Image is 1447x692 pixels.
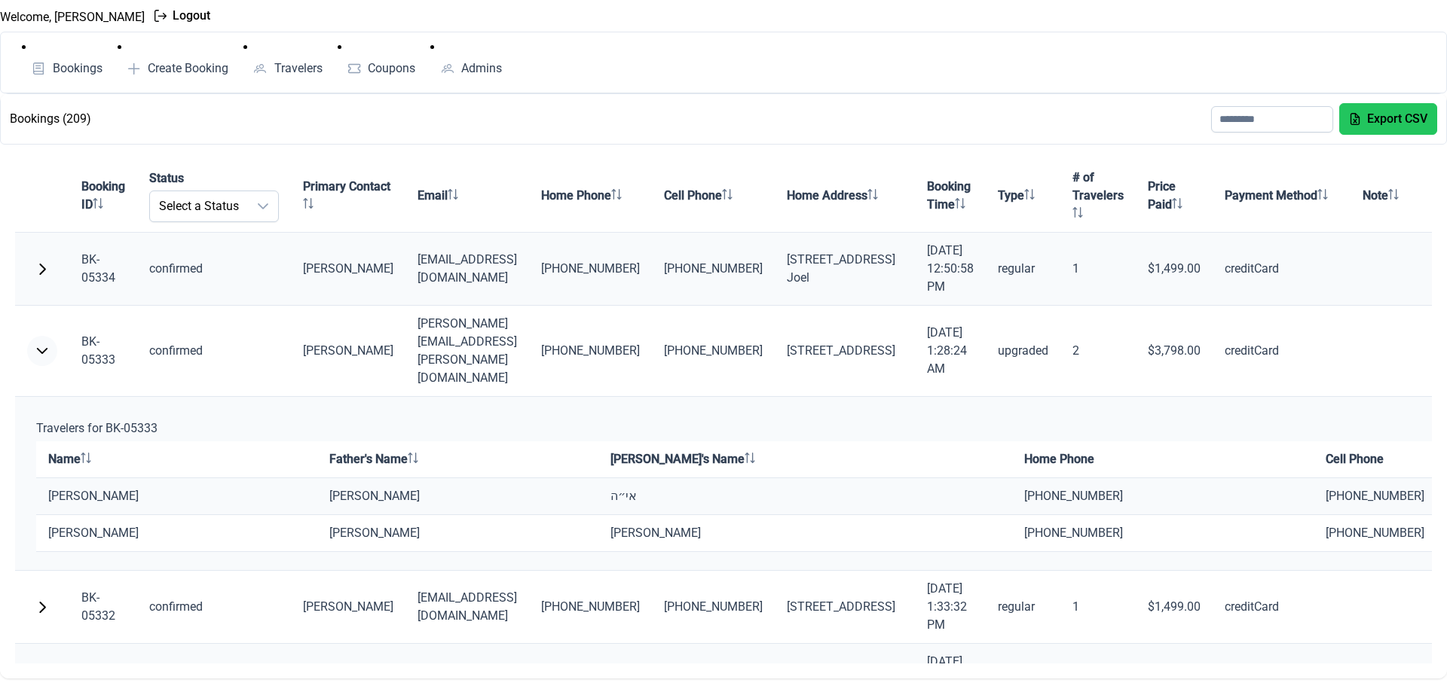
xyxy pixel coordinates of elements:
[986,306,1060,397] td: upgraded
[368,62,415,75] span: Coupons
[149,343,203,358] span: confirmed
[775,233,915,306] td: [STREET_ADDRESS] Joel
[529,233,652,306] td: [PHONE_NUMBER]
[173,7,210,25] span: Logout
[291,160,405,233] th: Primary Contact
[149,599,203,614] span: confirmed
[243,56,332,81] a: Travelers
[53,62,102,75] span: Bookings
[1136,306,1213,397] td: $3,798.00
[652,571,775,644] td: [PHONE_NUMBER]
[1367,110,1427,128] span: Export CSV
[248,191,278,221] div: dropdown trigger
[36,515,317,552] td: [PERSON_NAME]
[10,110,91,128] h2: Bookings (209)
[1012,515,1314,552] td: [PHONE_NUMBER]
[461,62,502,75] span: Admins
[22,38,112,81] li: Bookings
[1213,233,1351,306] td: creditCard
[36,419,158,437] h5: Travelers for BK-05333
[775,306,915,397] td: [STREET_ADDRESS]
[405,233,529,306] td: [EMAIL_ADDRESS][DOMAIN_NAME]
[1060,306,1136,397] td: 2
[405,571,529,644] td: [EMAIL_ADDRESS][DOMAIN_NAME]
[915,571,986,644] td: [DATE] 1:33:32 PM
[775,571,915,644] td: [STREET_ADDRESS]
[1060,160,1136,233] th: # of Travelers
[652,306,775,397] td: [PHONE_NUMBER]
[150,191,248,221] span: Select a Status
[22,56,112,81] a: Bookings
[1339,103,1437,135] button: Export CSV
[986,233,1060,306] td: regular
[775,160,915,233] th: Home Address
[317,441,598,478] th: Father's Name
[986,571,1060,644] td: regular
[529,160,652,233] th: Home Phone
[317,515,598,552] td: [PERSON_NAME]
[243,38,332,81] li: Travelers
[1136,233,1213,306] td: $1,499.00
[291,571,405,644] td: [PERSON_NAME]
[1213,306,1351,397] td: creditCard
[1060,233,1136,306] td: 1
[149,169,184,187] span: Status
[81,590,115,623] a: BK-05332
[1136,160,1213,233] th: Price Paid
[430,56,511,81] a: Admins
[652,233,775,306] td: [PHONE_NUMBER]
[36,441,317,478] th: Name
[36,478,317,515] td: [PERSON_NAME]
[338,56,425,81] a: Coupons
[81,252,115,285] a: BK-05334
[1060,571,1136,644] td: 1
[149,261,203,276] span: confirmed
[598,441,1013,478] th: [PERSON_NAME]'s Name
[915,233,986,306] td: [DATE] 12:50:58 PM
[915,306,986,397] td: [DATE] 1:28:24 AM
[529,306,652,397] td: [PHONE_NUMBER]
[430,38,511,81] li: Admins
[69,160,137,233] th: Booking ID
[598,515,1013,552] td: [PERSON_NAME]
[652,160,775,233] th: Cell Phone
[291,233,405,306] td: [PERSON_NAME]
[1213,160,1351,233] th: Payment Method
[598,478,1013,515] td: אי״ה
[1136,571,1213,644] td: $1,499.00
[338,38,425,81] li: Coupons
[1012,478,1314,515] td: [PHONE_NUMBER]
[118,38,238,81] li: Create Booking
[118,56,238,81] a: Create Booking
[405,160,529,233] th: Email
[1213,571,1351,644] td: creditCard
[986,160,1060,233] th: Type
[915,160,986,233] th: Booking Time
[317,478,598,515] td: [PERSON_NAME]
[148,62,228,75] span: Create Booking
[1012,441,1314,478] th: Home Phone
[81,334,115,367] a: BK-05333
[405,306,529,397] td: [PERSON_NAME][EMAIL_ADDRESS][PERSON_NAME][DOMAIN_NAME]
[529,571,652,644] td: [PHONE_NUMBER]
[291,306,405,397] td: [PERSON_NAME]
[274,62,323,75] span: Travelers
